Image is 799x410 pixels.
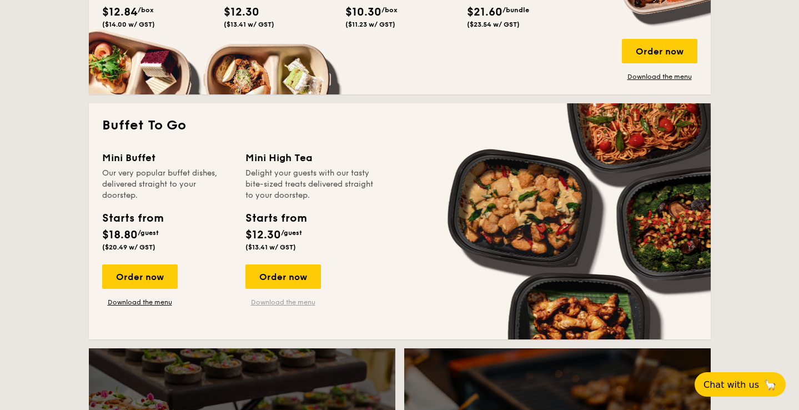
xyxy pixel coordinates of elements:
[381,6,398,14] span: /box
[102,228,138,242] span: $18.80
[245,228,281,242] span: $12.30
[245,243,296,251] span: ($13.41 w/ GST)
[245,150,375,166] div: Mini High Tea
[345,21,395,28] span: ($11.23 w/ GST)
[102,6,138,19] span: $12.84
[345,6,381,19] span: $10.30
[102,243,155,251] span: ($20.49 w/ GST)
[102,298,178,307] a: Download the menu
[245,210,306,227] div: Starts from
[102,150,232,166] div: Mini Buffet
[622,39,697,63] div: Order now
[102,210,163,227] div: Starts from
[703,379,759,390] span: Chat with us
[102,21,155,28] span: ($14.00 w/ GST)
[102,168,232,201] div: Our very popular buffet dishes, delivered straight to your doorstep.
[224,21,274,28] span: ($13.41 w/ GST)
[502,6,529,14] span: /bundle
[138,6,154,14] span: /box
[102,264,178,289] div: Order now
[245,168,375,201] div: Delight your guests with our tasty bite-sized treats delivered straight to your doorstep.
[467,21,520,28] span: ($23.54 w/ GST)
[102,117,697,134] h2: Buffet To Go
[763,378,777,391] span: 🦙
[622,72,697,81] a: Download the menu
[281,229,302,237] span: /guest
[245,298,321,307] a: Download the menu
[245,264,321,289] div: Order now
[467,6,502,19] span: $21.60
[224,6,259,19] span: $12.30
[138,229,159,237] span: /guest
[695,372,786,397] button: Chat with us🦙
